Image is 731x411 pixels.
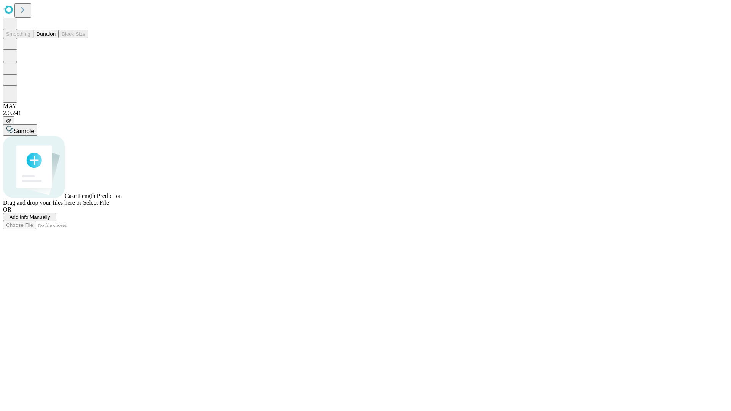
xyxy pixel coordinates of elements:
[65,193,122,199] span: Case Length Prediction
[14,128,34,134] span: Sample
[3,30,34,38] button: Smoothing
[3,124,37,136] button: Sample
[10,214,50,220] span: Add Info Manually
[3,206,11,213] span: OR
[3,103,728,110] div: MAY
[6,118,11,123] span: @
[34,30,59,38] button: Duration
[59,30,88,38] button: Block Size
[83,199,109,206] span: Select File
[3,213,56,221] button: Add Info Manually
[3,110,728,116] div: 2.0.241
[3,116,14,124] button: @
[3,199,81,206] span: Drag and drop your files here or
